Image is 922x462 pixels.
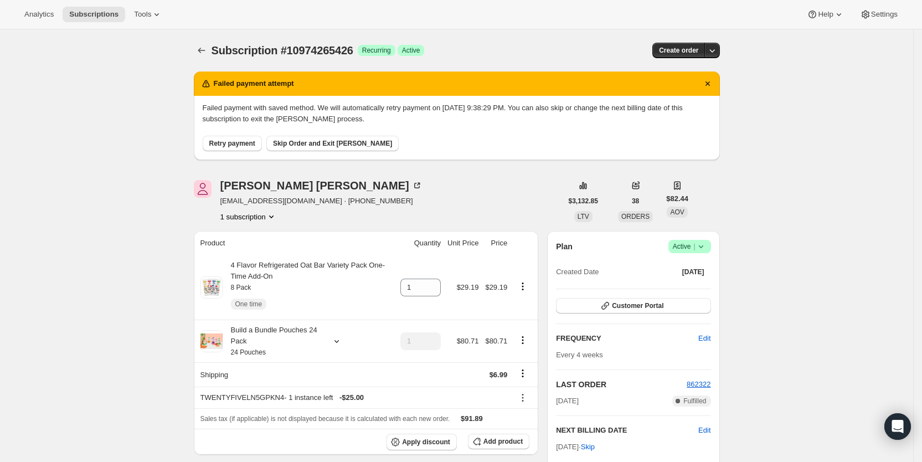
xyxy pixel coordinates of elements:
[683,397,706,405] span: Fulfilled
[485,283,507,291] span: $29.19
[884,413,911,440] div: Open Intercom Messenger
[682,268,704,276] span: [DATE]
[231,348,266,356] small: 24 Pouches
[200,415,450,423] span: Sales tax (if applicable) is not displayed because it is calculated with each new order.
[231,284,251,291] small: 8 Pack
[339,392,364,403] span: - $25.00
[673,241,707,252] span: Active
[69,10,119,19] span: Subscriptions
[621,213,650,220] span: ORDERS
[578,213,589,220] span: LTV
[266,136,399,151] button: Skip Order and Exit [PERSON_NAME]
[402,46,420,55] span: Active
[457,337,479,345] span: $80.71
[273,139,392,148] span: Skip Order and Exit [PERSON_NAME]
[220,211,277,222] button: Product actions
[212,44,353,57] span: Subscription #10974265426
[18,7,60,22] button: Analytics
[687,380,710,388] a: 862322
[853,7,904,22] button: Settings
[203,102,711,125] p: Failed payment with saved method. We will automatically retry payment on [DATE] 9:38:29 PM. You c...
[652,43,705,58] button: Create order
[194,180,212,198] span: Jamie Peden
[574,438,601,456] button: Skip
[514,280,532,292] button: Product actions
[200,276,223,299] img: product img
[194,231,398,255] th: Product
[698,425,710,436] button: Edit
[556,443,595,451] span: [DATE] ·
[444,231,482,255] th: Unit Price
[569,197,598,206] span: $3,132.85
[514,367,532,379] button: Shipping actions
[556,298,710,314] button: Customer Portal
[556,379,687,390] h2: LAST ORDER
[457,283,479,291] span: $29.19
[362,46,391,55] span: Recurring
[556,396,579,407] span: [DATE]
[698,333,710,344] span: Edit
[483,437,523,446] span: Add product
[24,10,54,19] span: Analytics
[556,351,603,359] span: Every 4 weeks
[220,196,423,207] span: [EMAIL_ADDRESS][DOMAIN_NAME] · [PHONE_NUMBER]
[700,76,715,91] button: Dismiss notification
[581,442,595,453] span: Skip
[692,330,717,347] button: Edit
[235,300,262,309] span: One time
[676,264,711,280] button: [DATE]
[687,379,710,390] button: 862322
[670,208,684,216] span: AOV
[871,10,898,19] span: Settings
[490,371,508,379] span: $6.99
[194,43,209,58] button: Subscriptions
[387,434,457,450] button: Apply discount
[514,334,532,346] button: Product actions
[556,241,573,252] h2: Plan
[556,425,698,436] h2: NEXT BILLING DATE
[200,392,508,403] div: TWENTYFIVELN5GPKN4 - 1 instance left
[223,260,394,315] div: 4 Flavor Refrigerated Oat Bar Variety Pack One-Time Add-On
[482,231,511,255] th: Price
[134,10,151,19] span: Tools
[625,193,646,209] button: 38
[612,301,663,310] span: Customer Portal
[194,362,398,387] th: Shipping
[659,46,698,55] span: Create order
[562,193,605,209] button: $3,132.85
[556,266,599,278] span: Created Date
[63,7,125,22] button: Subscriptions
[666,193,688,204] span: $82.44
[209,139,255,148] span: Retry payment
[485,337,507,345] span: $80.71
[127,7,169,22] button: Tools
[800,7,851,22] button: Help
[556,333,698,344] h2: FREQUENCY
[461,414,483,423] span: $91.89
[818,10,833,19] span: Help
[223,325,322,358] div: Build a Bundle Pouches 24 Pack
[214,78,294,89] h2: Failed payment attempt
[203,136,262,151] button: Retry payment
[693,242,695,251] span: |
[632,197,639,206] span: 38
[402,438,450,446] span: Apply discount
[397,231,444,255] th: Quantity
[220,180,423,191] div: [PERSON_NAME] [PERSON_NAME]
[468,434,529,449] button: Add product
